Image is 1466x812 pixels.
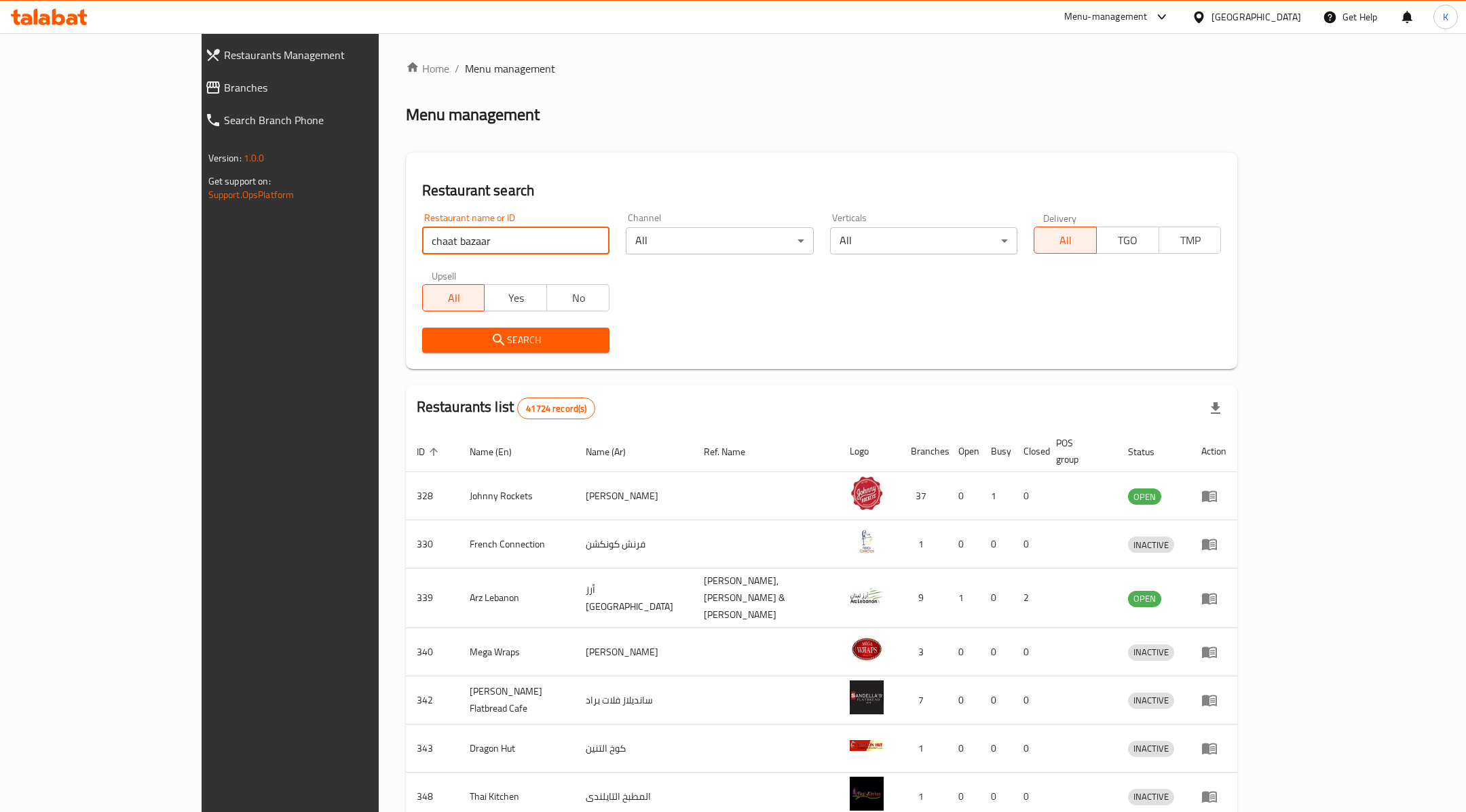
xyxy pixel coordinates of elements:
span: 41724 record(s) [518,402,595,415]
td: أرز [GEOGRAPHIC_DATA] [575,568,693,628]
div: Menu [1201,644,1226,660]
span: Search Branch Phone [224,112,436,128]
div: OPEN [1128,591,1161,607]
td: 0 [980,628,1013,676]
div: Total records count [517,398,595,419]
td: Arz Lebanon [459,568,576,628]
span: Name (En) [470,444,529,460]
td: سانديلاز فلات براد [575,676,693,724]
td: 1 [980,472,1013,520]
td: Mega Wraps [459,628,576,676]
button: TGO [1096,227,1159,254]
td: 0 [1013,472,1045,520]
th: Logo [839,431,900,472]
input: Search for restaurant name or ID.. [422,227,609,254]
td: 0 [980,676,1013,724]
button: No [546,284,609,311]
div: INACTIVE [1128,693,1174,709]
a: Restaurants Management [194,39,447,71]
td: [PERSON_NAME],[PERSON_NAME] & [PERSON_NAME] [693,568,839,628]
td: 0 [947,724,980,773]
a: Search Branch Phone [194,104,447,136]
td: 9 [900,568,947,628]
td: 0 [947,520,980,568]
td: كوخ التنين [575,724,693,773]
th: Busy [980,431,1013,472]
li: / [455,60,459,77]
div: Menu [1201,692,1226,708]
div: INACTIVE [1128,741,1174,757]
button: All [1034,227,1097,254]
td: Dragon Hut [459,724,576,773]
td: [PERSON_NAME] [575,472,693,520]
td: 0 [980,568,1013,628]
span: Status [1128,444,1172,460]
div: Menu [1201,590,1226,606]
td: 2 [1013,568,1045,628]
div: Menu-management [1064,9,1148,25]
img: Sandella's Flatbread Cafe [850,680,884,714]
img: Johnny Rockets [850,476,884,510]
th: Open [947,431,980,472]
td: 0 [980,724,1013,773]
span: Get support on: [208,172,271,190]
span: OPEN [1128,489,1161,505]
td: [PERSON_NAME] Flatbread Cafe [459,676,576,724]
span: Version: [208,149,242,167]
button: All [422,284,485,311]
div: [GEOGRAPHIC_DATA] [1211,9,1301,24]
div: OPEN [1128,488,1161,505]
th: Closed [1013,431,1045,472]
td: 1 [947,568,980,628]
span: INACTIVE [1128,741,1174,756]
button: Yes [484,284,547,311]
span: INACTIVE [1128,644,1174,660]
span: OPEN [1128,591,1161,606]
div: Menu [1201,488,1226,504]
span: Yes [490,288,542,308]
td: 1 [900,724,947,773]
div: Export file [1199,392,1232,425]
td: Johnny Rockets [459,472,576,520]
span: Restaurants Management [224,47,436,63]
img: Dragon Hut [850,729,884,762]
div: All [830,227,1017,254]
th: Action [1190,431,1237,472]
span: Search [433,332,599,349]
td: 0 [1013,724,1045,773]
div: INACTIVE [1128,789,1174,805]
span: TGO [1102,231,1154,250]
td: 0 [947,628,980,676]
div: All [626,227,813,254]
td: 7 [900,676,947,724]
img: Thai Kitchen [850,777,884,811]
nav: breadcrumb [406,60,1238,77]
td: 0 [980,520,1013,568]
label: Upsell [432,271,457,280]
span: All [428,288,480,308]
span: All [1040,231,1091,250]
span: 1.0.0 [244,149,265,167]
td: 0 [1013,628,1045,676]
td: 0 [1013,676,1045,724]
span: K [1443,9,1448,24]
span: INACTIVE [1128,537,1174,553]
img: Arz Lebanon [850,579,884,613]
td: 0 [947,472,980,520]
span: INACTIVE [1128,693,1174,708]
span: ID [417,444,443,460]
span: TMP [1165,231,1216,250]
td: French Connection [459,520,576,568]
div: Menu [1201,740,1226,756]
a: Branches [194,71,447,104]
th: Branches [900,431,947,472]
div: Menu [1201,788,1226,805]
a: Support.OpsPlatform [208,186,295,204]
div: Menu [1201,536,1226,552]
td: 1 [900,520,947,568]
td: [PERSON_NAME] [575,628,693,676]
span: POS group [1056,435,1102,467]
span: INACTIVE [1128,789,1174,805]
h2: Restaurant search [422,180,1222,201]
td: 37 [900,472,947,520]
